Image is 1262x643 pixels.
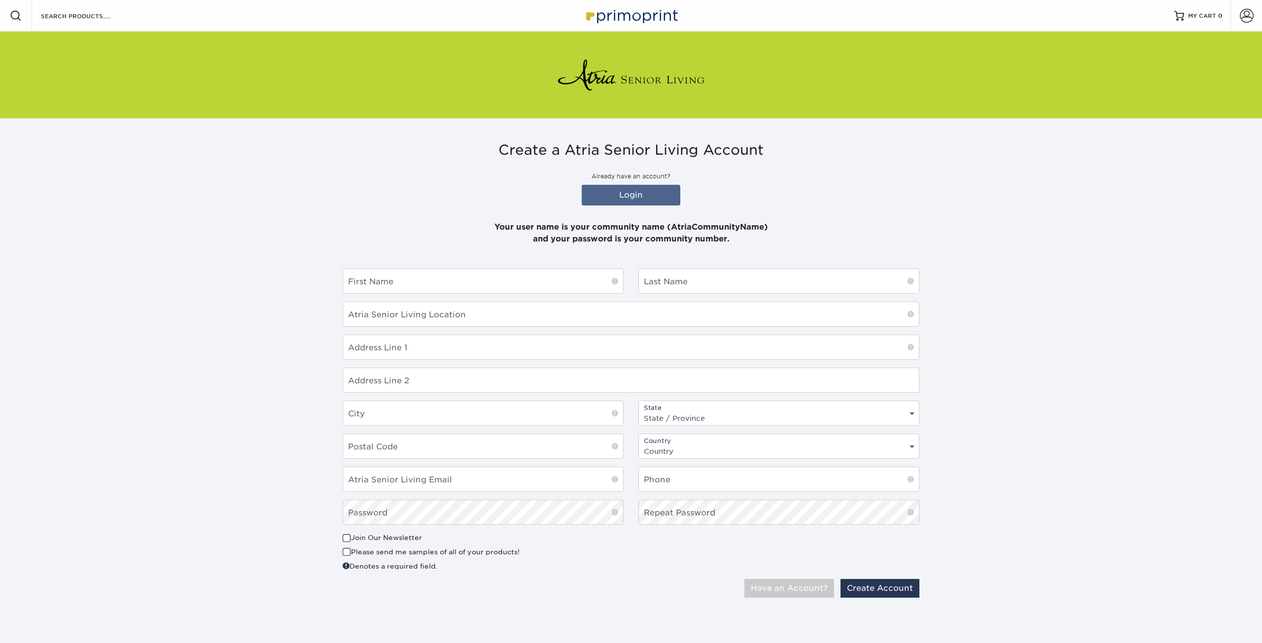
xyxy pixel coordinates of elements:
[557,55,705,95] img: Atria Senior Living
[841,579,919,598] button: Create Account
[40,10,136,22] input: SEARCH PRODUCTS.....
[343,547,520,557] label: Please send me samples of all of your products!
[343,209,919,245] p: Your user name is your community name (AtriaCommunityName) and your password is your community nu...
[582,185,680,205] a: Login
[770,533,902,567] iframe: reCAPTCHA
[1218,12,1223,19] span: 0
[343,172,919,181] p: Already have an account?
[343,561,624,571] div: Denotes a required field.
[343,142,919,159] h3: Create a Atria Senior Living Account
[582,5,680,26] img: Primoprint
[1188,12,1216,20] span: MY CART
[343,533,422,542] label: Join Our Newsletter
[744,579,834,598] button: Have an Account?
